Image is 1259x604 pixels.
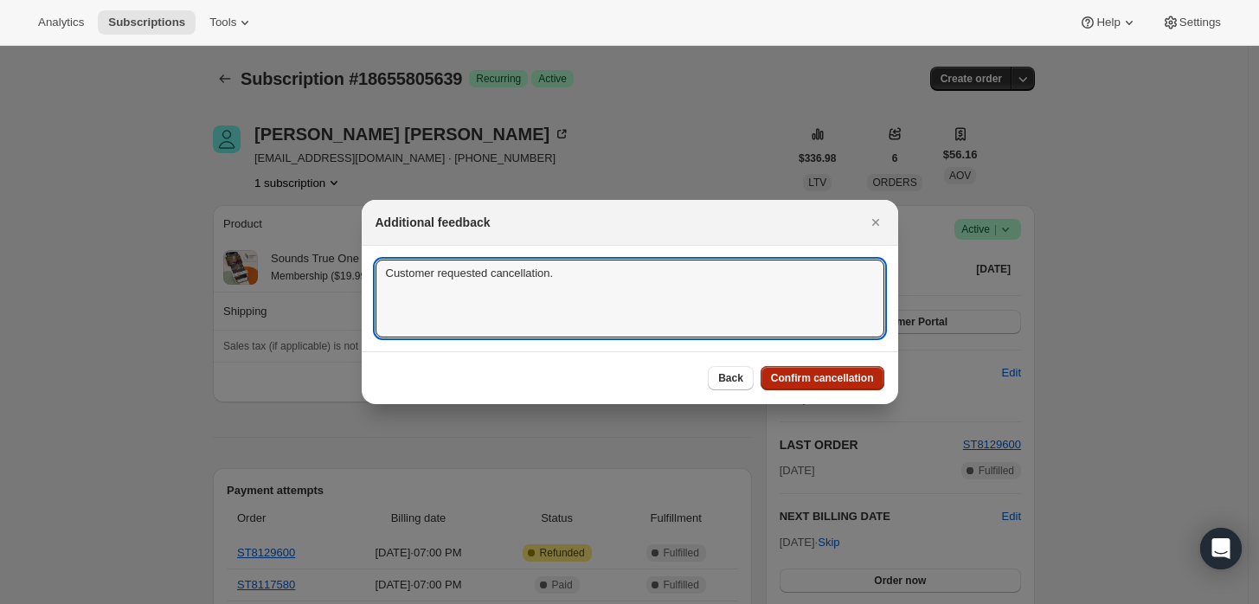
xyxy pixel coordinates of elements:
[1200,528,1242,569] div: Open Intercom Messenger
[1179,16,1221,29] span: Settings
[1152,10,1231,35] button: Settings
[108,16,185,29] span: Subscriptions
[761,366,884,390] button: Confirm cancellation
[98,10,196,35] button: Subscriptions
[718,371,743,385] span: Back
[209,16,236,29] span: Tools
[1096,16,1120,29] span: Help
[1069,10,1147,35] button: Help
[708,366,754,390] button: Back
[28,10,94,35] button: Analytics
[199,10,264,35] button: Tools
[376,214,491,231] h2: Additional feedback
[38,16,84,29] span: Analytics
[771,371,874,385] span: Confirm cancellation
[864,210,888,235] button: Close
[376,260,884,337] textarea: Customer requested cancellation.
